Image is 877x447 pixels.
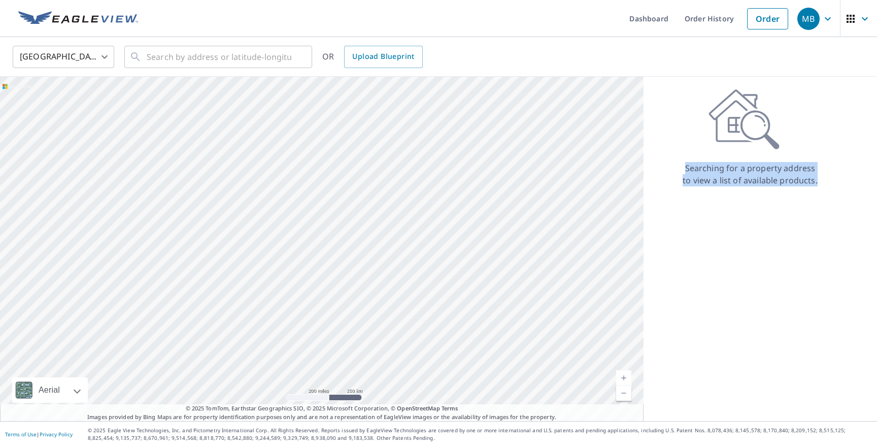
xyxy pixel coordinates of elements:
[36,377,63,403] div: Aerial
[616,370,631,386] a: Current Level 5, Zoom In
[88,427,872,442] p: © 2025 Eagle View Technologies, Inc. and Pictometry International Corp. All Rights Reserved. Repo...
[442,404,458,412] a: Terms
[18,11,138,26] img: EV Logo
[682,162,818,186] p: Searching for a property address to view a list of available products.
[186,404,458,413] span: © 2025 TomTom, Earthstar Geographics SIO, © 2025 Microsoft Corporation, ©
[352,50,414,63] span: Upload Blueprint
[616,386,631,401] a: Current Level 5, Zoom Out
[797,8,820,30] div: MB
[397,404,440,412] a: OpenStreetMap
[747,8,788,29] a: Order
[13,43,114,71] div: [GEOGRAPHIC_DATA]
[5,431,73,437] p: |
[12,377,88,403] div: Aerial
[344,46,422,68] a: Upload Blueprint
[147,43,291,71] input: Search by address or latitude-longitude
[322,46,423,68] div: OR
[5,431,37,438] a: Terms of Use
[40,431,73,438] a: Privacy Policy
